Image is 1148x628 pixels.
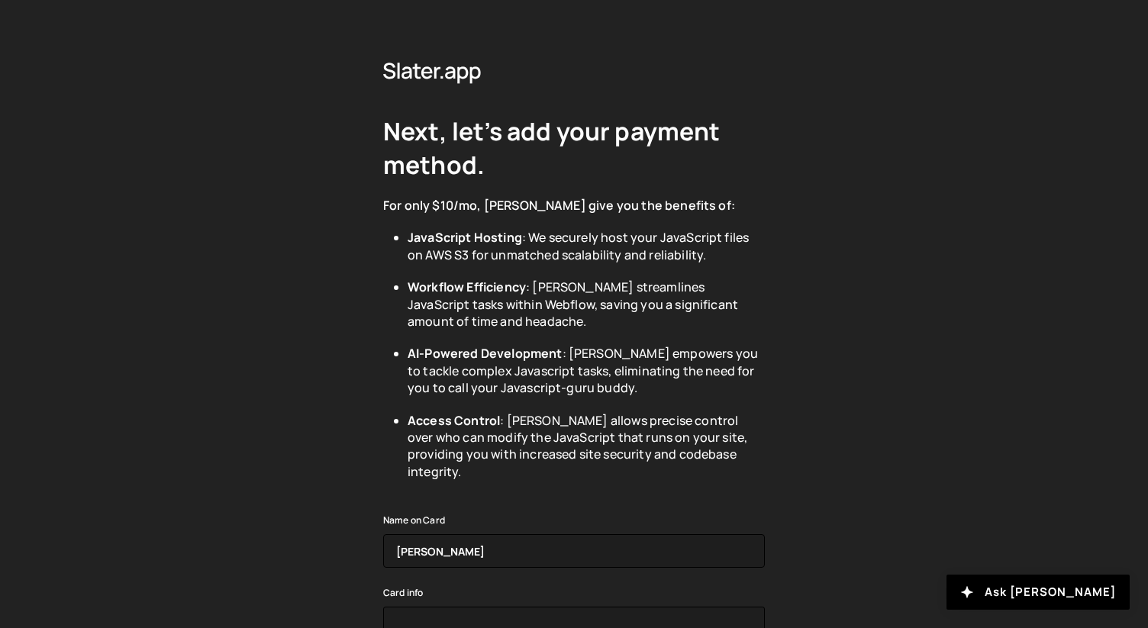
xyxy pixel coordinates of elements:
h2: Next, let’s add your payment method. [383,114,765,182]
b: JavaScript Hosting [408,229,522,246]
label: Name on Card [383,513,445,528]
input: Kelly Slater [383,534,765,568]
b: Workflow Efficiency [408,279,526,295]
li: : We securely host your JavaScript files on AWS S3 for unmatched scalability and reliability. [408,229,765,263]
button: Ask [PERSON_NAME] [946,575,1130,610]
li: : [PERSON_NAME] empowers you to tackle complex Javascript tasks, eliminating the need for you to ... [408,345,765,396]
b: Access Control [408,412,500,429]
b: AI-Powered Development [408,345,563,362]
div: For only $10/mo, [PERSON_NAME] give you the benefits of: [383,197,765,214]
li: : [PERSON_NAME] allows precise control over who can modify the JavaScript that runs on your site,... [408,412,765,481]
label: Card info [383,585,423,601]
li: : [PERSON_NAME] streamlines JavaScript tasks within Webflow, saving you a significant amount of t... [408,279,765,330]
